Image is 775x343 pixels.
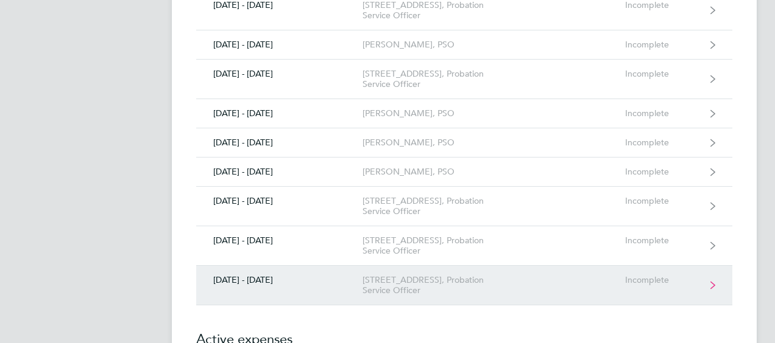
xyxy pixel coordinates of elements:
[625,40,700,50] div: Incomplete
[196,108,363,119] div: [DATE] - [DATE]
[363,69,502,89] div: [STREET_ADDRESS], Probation Service Officer
[196,187,732,226] a: [DATE] - [DATE][STREET_ADDRESS], Probation Service OfficerIncomplete
[196,275,363,285] div: [DATE] - [DATE]
[196,60,732,99] a: [DATE] - [DATE][STREET_ADDRESS], Probation Service OfficerIncomplete
[196,99,732,128] a: [DATE] - [DATE][PERSON_NAME], PSOIncomplete
[625,196,700,206] div: Incomplete
[363,235,502,256] div: [STREET_ADDRESS], Probation Service Officer
[196,40,363,50] div: [DATE] - [DATE]
[196,167,363,177] div: [DATE] - [DATE]
[196,128,732,158] a: [DATE] - [DATE][PERSON_NAME], PSOIncomplete
[363,137,502,148] div: [PERSON_NAME], PSO
[196,30,732,60] a: [DATE] - [DATE][PERSON_NAME], PSOIncomplete
[363,108,502,119] div: [PERSON_NAME], PSO
[363,275,502,296] div: [STREET_ADDRESS], Probation Service Officer
[363,196,502,217] div: [STREET_ADDRESS], Probation Service Officer
[625,108,700,119] div: Incomplete
[196,69,363,79] div: [DATE] - [DATE]
[363,40,502,50] div: [PERSON_NAME], PSO
[625,137,700,148] div: Incomplete
[625,69,700,79] div: Incomplete
[625,275,700,285] div: Incomplete
[196,235,363,246] div: [DATE] - [DATE]
[363,167,502,177] div: [PERSON_NAME], PSO
[625,235,700,246] div: Incomplete
[196,266,732,305] a: [DATE] - [DATE][STREET_ADDRESS], Probation Service OfficerIncomplete
[625,167,700,177] div: Incomplete
[196,226,732,266] a: [DATE] - [DATE][STREET_ADDRESS], Probation Service OfficerIncomplete
[196,137,363,148] div: [DATE] - [DATE]
[196,196,363,206] div: [DATE] - [DATE]
[196,158,732,187] a: [DATE] - [DATE][PERSON_NAME], PSOIncomplete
